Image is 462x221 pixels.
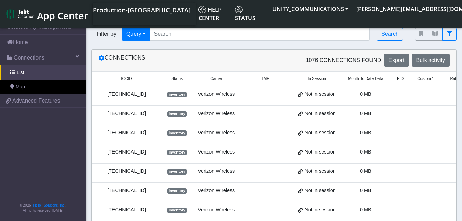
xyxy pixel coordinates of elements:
span: Not in session [304,110,335,117]
div: Verizon Wireless [196,110,236,117]
span: Month To Date Data [348,76,383,82]
span: 0 MB [360,207,372,212]
div: Connections [93,54,274,67]
span: Carrier [210,76,222,82]
span: App Center [37,9,88,22]
span: 0 MB [360,149,372,155]
a: Your current platform instance [93,3,190,17]
span: 0 MB [360,91,372,97]
span: Not in session [304,206,335,214]
span: Status [235,6,255,22]
span: Not in session [304,187,335,194]
button: Search [377,28,403,41]
button: Export [384,54,409,67]
img: logo-telit-cinterion-gw-new.png [6,8,34,19]
span: Not in session [304,168,335,175]
div: [TECHNICAL_ID] [96,168,158,175]
span: 0 MB [360,168,372,174]
span: Export [388,57,404,63]
button: UNITY_COMMUNICATIONS [268,3,352,15]
span: Not in session [304,129,335,137]
span: List [17,69,24,76]
span: 0 MB [360,130,372,135]
span: EID [397,76,404,82]
span: Bulk activity [416,57,445,63]
span: inventory [167,169,187,175]
div: [TECHNICAL_ID] [96,206,158,214]
div: [TECHNICAL_ID] [96,148,158,156]
span: Advanced Features [12,97,60,105]
span: inventory [167,208,187,213]
a: Telit IoT Solutions, Inc. [31,203,65,207]
div: Verizon Wireless [196,148,236,156]
span: Not in session [304,148,335,156]
span: Custom 1 [417,76,434,82]
button: Query [122,28,150,41]
div: fitlers menu [415,28,457,41]
div: [TECHNICAL_ID] [96,110,158,117]
span: 1076 Connections found [306,56,382,64]
span: Status [171,76,183,82]
button: Bulk activity [412,54,450,67]
span: 0 MB [360,110,372,116]
a: Status [232,3,268,25]
div: [TECHNICAL_ID] [96,91,158,98]
span: Connections [14,54,44,62]
a: Help center [196,3,232,25]
div: Verizon Wireless [196,187,236,194]
a: App Center [6,7,87,21]
input: Search... [150,28,370,41]
span: Map [15,83,25,91]
div: Verizon Wireless [196,168,236,175]
span: Production-[GEOGRAPHIC_DATA] [93,6,191,14]
span: Not in session [304,91,335,98]
span: inventory [167,92,187,97]
span: inventory [167,111,187,117]
span: inventory [167,150,187,155]
img: status.svg [235,6,243,13]
div: Verizon Wireless [196,129,236,137]
span: 0 MB [360,188,372,193]
div: [TECHNICAL_ID] [96,187,158,194]
span: ICCID [121,76,132,82]
img: knowledge.svg [198,6,206,13]
span: inventory [167,188,187,194]
div: Verizon Wireless [196,91,236,98]
span: inventory [167,130,187,136]
span: In Session [308,76,326,82]
span: Filter by [91,30,122,38]
span: Help center [198,6,222,22]
span: IMEI [262,76,271,82]
div: Verizon Wireless [196,206,236,214]
div: [TECHNICAL_ID] [96,129,158,137]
